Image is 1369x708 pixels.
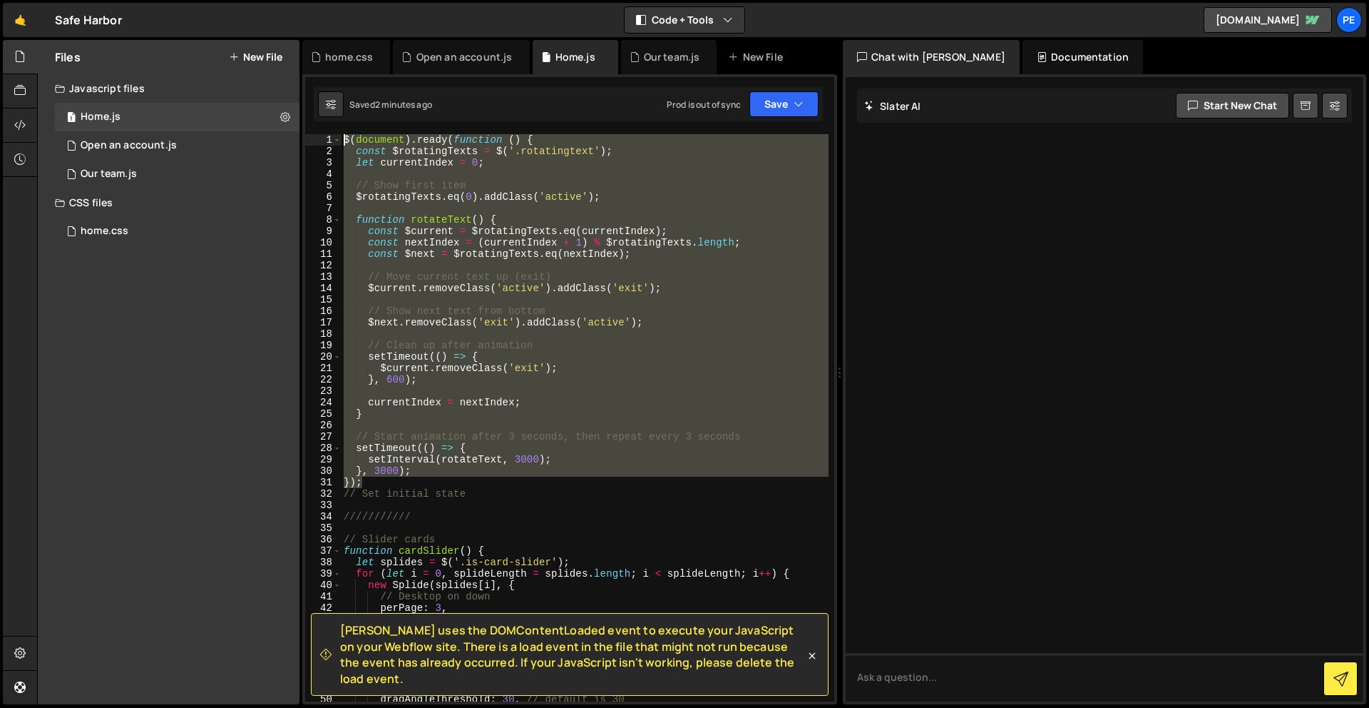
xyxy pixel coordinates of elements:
div: 1 [305,134,342,146]
div: 2 minutes ago [375,98,432,111]
div: Javascript files [38,74,299,103]
div: 47 [305,659,342,671]
div: 44 [305,625,342,637]
div: 16 [305,305,342,317]
div: 37 [305,545,342,557]
span: 1 [67,113,76,124]
div: Safe Harbor [55,11,122,29]
div: 31 [305,477,342,488]
div: New File [728,50,788,64]
div: 38 [305,557,342,568]
div: 49 [305,682,342,694]
div: Home.js [555,50,595,64]
div: 26 [305,420,342,431]
div: Saved [349,98,432,111]
div: 17 [305,317,342,328]
div: 15 [305,294,342,305]
button: Save [749,91,819,117]
div: 30 [305,465,342,477]
a: [DOMAIN_NAME] [1204,7,1332,33]
div: 16385/45046.js [55,160,299,188]
div: 11 [305,248,342,260]
div: 7 [305,203,342,214]
div: 46 [305,648,342,659]
div: 34 [305,511,342,522]
div: 22 [305,374,342,385]
div: 4 [305,168,342,180]
div: CSS files [38,188,299,217]
div: 36 [305,534,342,545]
div: 10 [305,237,342,248]
div: Prod is out of sync [667,98,741,111]
div: 14 [305,283,342,294]
div: 40 [305,580,342,591]
div: 13 [305,271,342,283]
div: 16385/45146.css [55,217,299,246]
div: 12 [305,260,342,271]
div: 16385/45136.js [55,131,299,160]
div: 18 [305,328,342,340]
div: 29 [305,454,342,465]
h2: Files [55,49,81,65]
div: Documentation [1022,40,1143,74]
div: 21 [305,363,342,374]
div: 45 [305,637,342,648]
div: 43 [305,614,342,625]
div: 25 [305,408,342,420]
div: 8 [305,214,342,226]
a: Pe [1336,7,1362,33]
div: 39 [305,568,342,580]
div: 33 [305,500,342,511]
div: 2 [305,146,342,157]
div: home.css [81,225,128,238]
div: 35 [305,522,342,534]
div: 19 [305,340,342,351]
button: New File [229,51,282,63]
button: Start new chat [1176,93,1289,118]
div: Our team.js [644,50,700,64]
div: Our team.js [81,168,137,181]
div: 3 [305,157,342,168]
div: Home.js [81,111,121,123]
div: 5 [305,180,342,191]
div: 28 [305,442,342,454]
div: 27 [305,431,342,442]
div: Open an account.js [81,139,177,152]
div: 48 [305,671,342,682]
div: 32 [305,488,342,500]
button: Code + Tools [625,7,744,33]
div: 16385/44326.js [55,103,299,131]
div: 42 [305,602,342,614]
div: 50 [305,694,342,705]
div: 24 [305,397,342,408]
div: 23 [305,385,342,397]
div: 9 [305,226,342,237]
h2: Slater AI [864,99,921,113]
div: 41 [305,591,342,602]
div: 6 [305,191,342,203]
div: Open an account.js [416,50,513,64]
div: home.css [325,50,373,64]
div: 20 [305,351,342,363]
span: [PERSON_NAME] uses the DOMContentLoaded event to execute your JavaScript on your Webflow site. Th... [340,622,805,687]
div: Chat with [PERSON_NAME] [843,40,1020,74]
a: 🤙 [3,3,38,37]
